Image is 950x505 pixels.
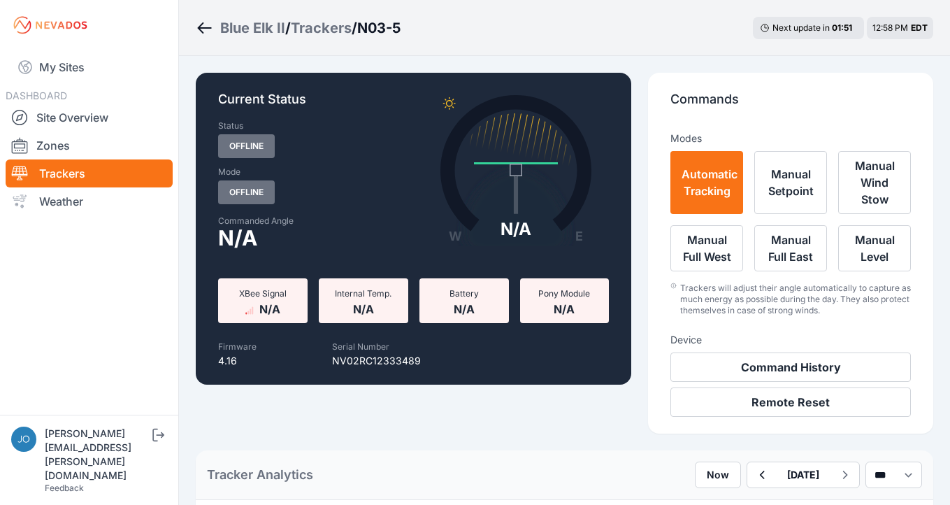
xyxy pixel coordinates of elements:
[207,465,313,485] h2: Tracker Analytics
[218,120,243,131] label: Status
[832,22,857,34] div: 01 : 51
[554,299,575,316] span: N/A
[6,104,173,131] a: Site Overview
[6,131,173,159] a: Zones
[754,151,827,214] button: Manual Setpoint
[352,18,357,38] span: /
[218,341,257,352] label: Firmware
[218,229,257,246] span: N/A
[353,299,374,316] span: N/A
[291,18,352,38] a: Trackers
[501,218,531,241] div: N/A
[538,288,590,299] span: Pony Module
[332,354,421,368] p: NV02RC12333489
[239,288,287,299] span: XBee Signal
[259,299,280,316] span: N/A
[670,131,702,145] h3: Modes
[911,22,928,33] span: EDT
[670,353,911,382] button: Command History
[285,18,291,38] span: /
[680,283,911,316] div: Trackers will adjust their angle automatically to capture as much energy as possible during the d...
[11,427,36,452] img: joe.mikula@nevados.solar
[218,134,275,158] span: Offline
[45,427,150,483] div: [PERSON_NAME][EMAIL_ADDRESS][PERSON_NAME][DOMAIN_NAME]
[6,90,67,101] span: DASHBOARD
[754,225,827,271] button: Manual Full East
[357,18,401,38] h3: N03-5
[218,354,257,368] p: 4.16
[6,187,173,215] a: Weather
[220,18,285,38] a: Blue Elk II
[218,180,275,204] span: Offline
[454,299,475,316] span: N/A
[670,151,743,214] button: Automatic Tracking
[838,225,911,271] button: Manual Level
[772,22,830,33] span: Next update in
[872,22,908,33] span: 12:58 PM
[6,50,173,84] a: My Sites
[6,159,173,187] a: Trackers
[196,10,401,46] nav: Breadcrumb
[670,225,743,271] button: Manual Full West
[332,341,389,352] label: Serial Number
[45,483,84,493] a: Feedback
[670,387,911,417] button: Remote Reset
[218,166,240,178] label: Mode
[670,90,911,120] p: Commands
[335,288,391,299] span: Internal Temp.
[695,462,741,488] button: Now
[670,333,911,347] h3: Device
[776,462,830,488] button: [DATE]
[218,90,609,120] p: Current Status
[838,151,911,214] button: Manual Wind Stow
[11,14,89,36] img: Nevados
[218,215,405,227] label: Commanded Angle
[449,288,479,299] span: Battery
